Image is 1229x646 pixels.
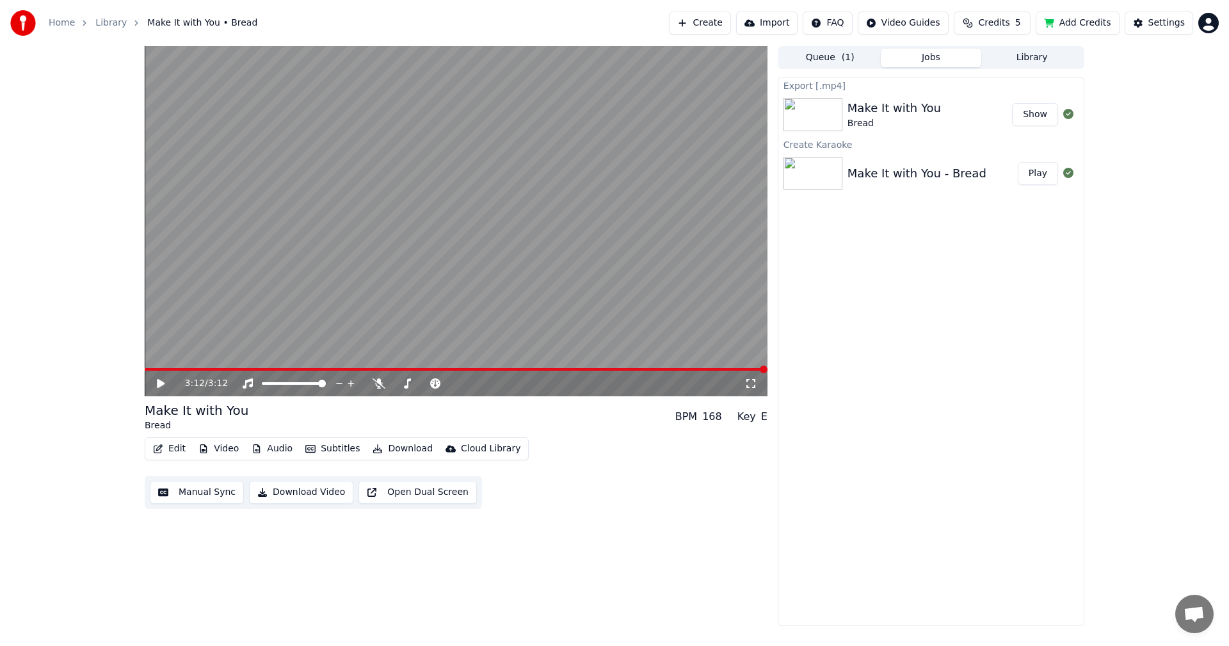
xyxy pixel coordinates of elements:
[675,409,697,424] div: BPM
[847,165,986,182] div: Make It with You - Bread
[193,440,244,458] button: Video
[736,12,798,35] button: Import
[148,440,191,458] button: Edit
[49,17,257,29] nav: breadcrumb
[669,12,731,35] button: Create
[858,12,949,35] button: Video Guides
[737,409,756,424] div: Key
[145,401,248,419] div: Make It with You
[981,49,1082,67] button: Library
[702,409,722,424] div: 168
[145,419,248,432] div: Bread
[1175,595,1214,633] div: Open chat
[300,440,365,458] button: Subtitles
[1125,12,1193,35] button: Settings
[1012,103,1058,126] button: Show
[10,10,36,36] img: youka
[780,49,881,67] button: Queue
[185,377,205,390] span: 3:12
[778,136,1084,152] div: Create Karaoke
[358,481,477,504] button: Open Dual Screen
[150,481,244,504] button: Manual Sync
[847,117,941,130] div: Bread
[1148,17,1185,29] div: Settings
[1018,162,1058,185] button: Play
[803,12,852,35] button: FAQ
[1036,12,1120,35] button: Add Credits
[761,409,767,424] div: E
[367,440,438,458] button: Download
[842,51,855,64] span: ( 1 )
[954,12,1031,35] button: Credits5
[147,17,257,29] span: Make It with You • Bread
[1015,17,1021,29] span: 5
[778,77,1084,93] div: Export [.mp4]
[461,442,520,455] div: Cloud Library
[185,377,216,390] div: /
[978,17,1009,29] span: Credits
[847,99,941,117] div: Make It with You
[95,17,127,29] a: Library
[208,377,228,390] span: 3:12
[246,440,298,458] button: Audio
[881,49,982,67] button: Jobs
[249,481,353,504] button: Download Video
[49,17,75,29] a: Home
